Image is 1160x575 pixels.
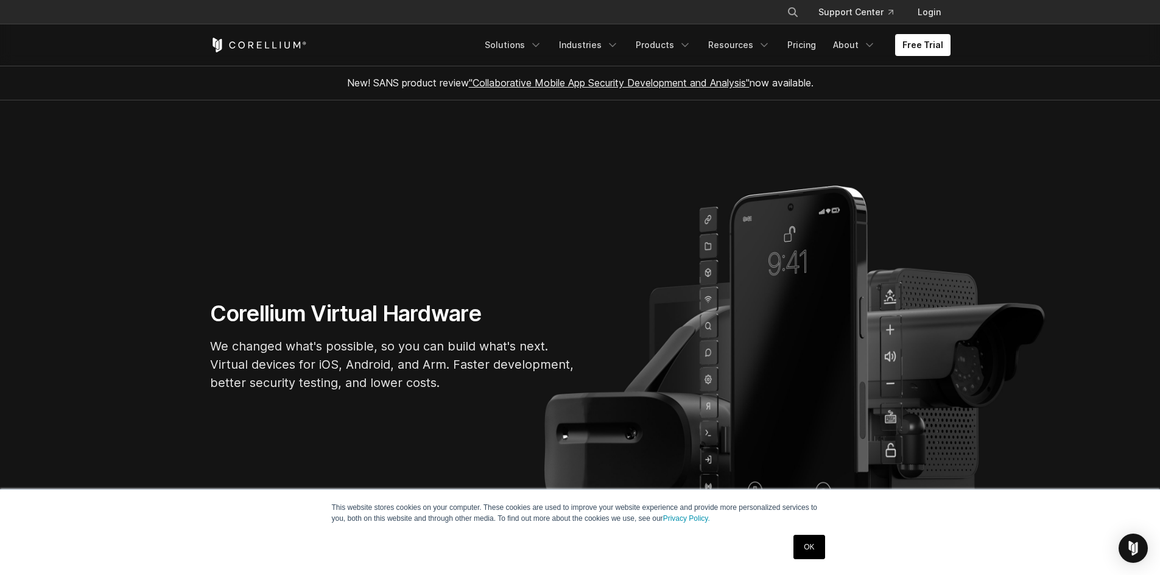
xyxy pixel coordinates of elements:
[477,34,951,56] div: Navigation Menu
[701,34,778,56] a: Resources
[332,502,829,524] p: This website stores cookies on your computer. These cookies are used to improve your website expe...
[908,1,951,23] a: Login
[772,1,951,23] div: Navigation Menu
[1119,534,1148,563] div: Open Intercom Messenger
[793,535,824,559] a: OK
[210,300,575,327] h1: Corellium Virtual Hardware
[895,34,951,56] a: Free Trial
[628,34,698,56] a: Products
[347,77,814,89] span: New! SANS product review now available.
[663,514,710,523] a: Privacy Policy.
[469,77,750,89] a: "Collaborative Mobile App Security Development and Analysis"
[809,1,903,23] a: Support Center
[210,38,307,52] a: Corellium Home
[210,337,575,392] p: We changed what's possible, so you can build what's next. Virtual devices for iOS, Android, and A...
[826,34,883,56] a: About
[552,34,626,56] a: Industries
[477,34,549,56] a: Solutions
[780,34,823,56] a: Pricing
[782,1,804,23] button: Search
